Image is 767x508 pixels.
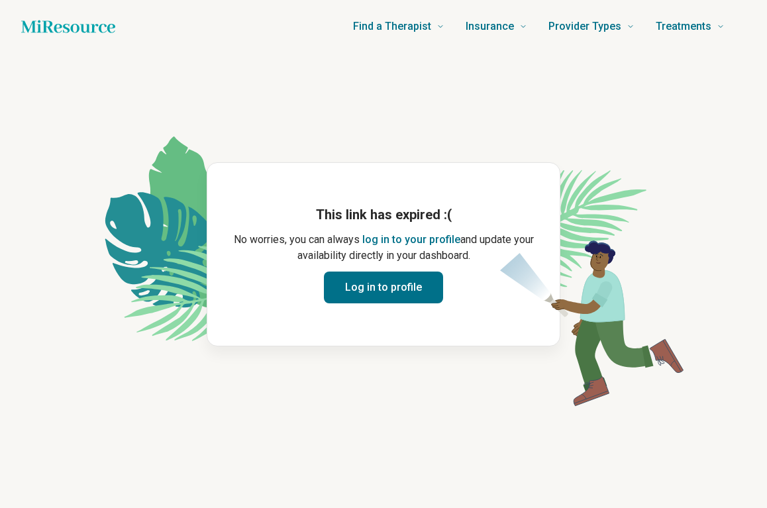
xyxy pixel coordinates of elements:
[466,17,514,36] span: Insurance
[324,272,443,303] button: Log in to profile
[229,232,538,264] p: No worries, you can always and update your availability directly in your dashboard.
[229,205,538,224] h1: This link has expired :(
[353,17,431,36] span: Find a Therapist
[656,17,711,36] span: Treatments
[548,17,621,36] span: Provider Types
[21,13,115,40] a: Home page
[362,232,460,248] button: log in to your profile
